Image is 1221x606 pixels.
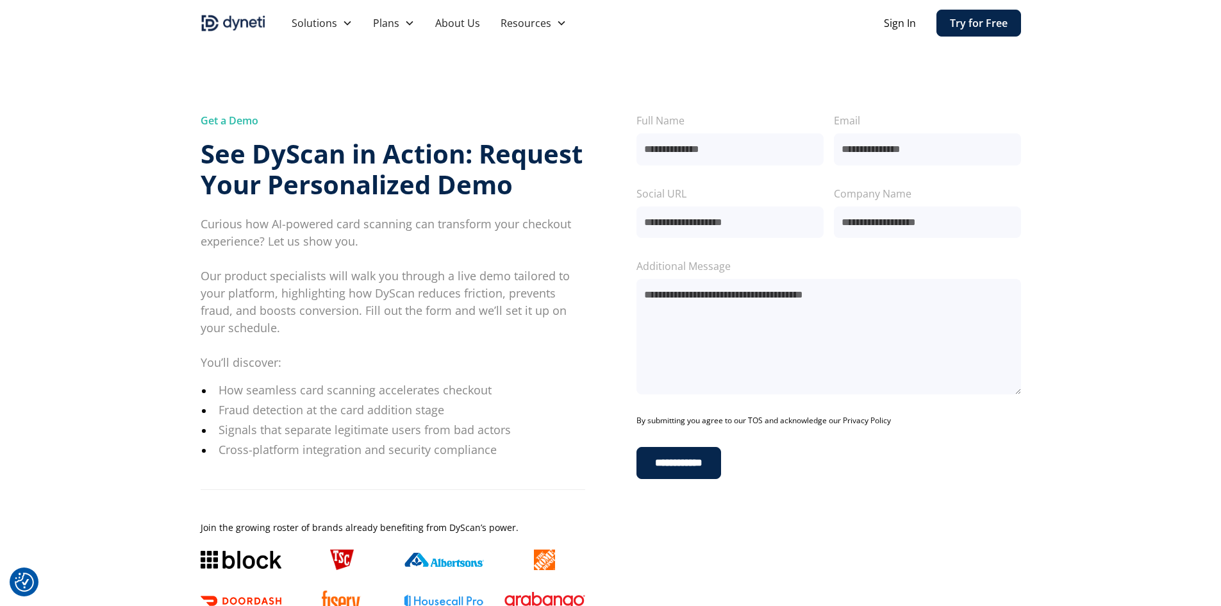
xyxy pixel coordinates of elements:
p: Fraud detection at the card addition stage [219,401,585,419]
button: Consent Preferences [15,573,34,592]
label: Social URL [636,186,824,201]
img: Revisit consent button [15,573,34,592]
span: By submitting you agree to our TOS and acknowledge our Privacy Policy [636,415,891,426]
div: Join the growing roster of brands already benefiting from DyScan’s power. [201,521,585,534]
p: Cross-platform integration and security compliance [219,441,585,459]
label: Company Name [834,186,1021,201]
a: Sign In [884,15,916,31]
div: Get a Demo [201,113,585,128]
a: Try for Free [936,10,1021,37]
img: Albertsons [403,553,484,567]
img: The home depot logo [534,550,554,570]
p: Signals that separate legitimate users from bad actors [219,421,585,439]
p: Curious how AI-powered card scanning can transform your checkout experience? Let us show you. ‍ O... [201,215,585,371]
p: How seamless card scanning accelerates checkout [219,382,585,399]
img: Block logo [201,551,281,569]
a: home [201,13,266,33]
strong: See DyScan in Action: Request Your Personalized Demo [201,136,583,202]
div: Plans [363,10,425,36]
div: Solutions [281,10,363,36]
div: Solutions [292,15,337,31]
img: Dyneti indigo logo [201,13,266,33]
img: Doordash logo [201,596,281,605]
form: Demo Form [636,113,1021,479]
label: Email [834,113,1021,128]
img: TSC [330,550,353,570]
div: Resources [501,15,551,31]
label: Additional Message [636,258,1021,274]
div: Plans [373,15,399,31]
label: Full Name [636,113,824,128]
